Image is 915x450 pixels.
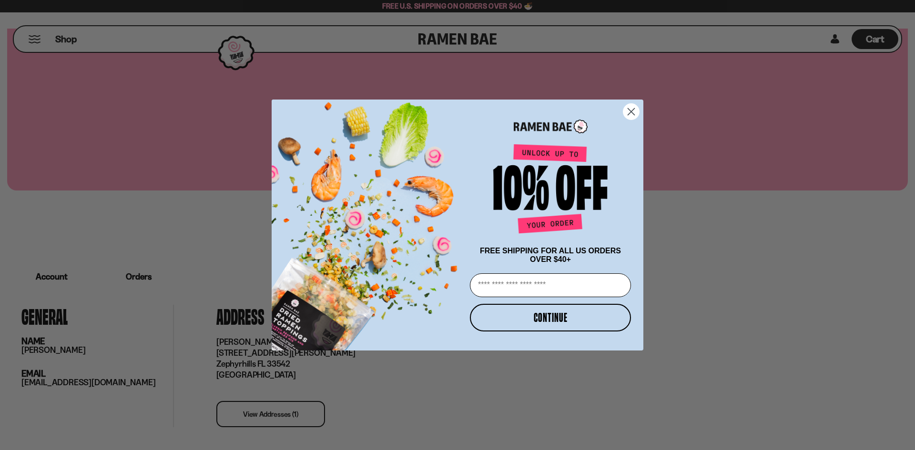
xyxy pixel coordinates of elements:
[470,304,631,331] button: CONTINUE
[272,91,466,350] img: ce7035ce-2e49-461c-ae4b-8ade7372f32c.png
[623,103,640,120] button: Close dialog
[480,247,621,263] span: FREE SHIPPING FOR ALL US ORDERS OVER $40+
[491,144,610,237] img: Unlock up to 10% off
[514,119,588,134] img: Ramen Bae Logo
